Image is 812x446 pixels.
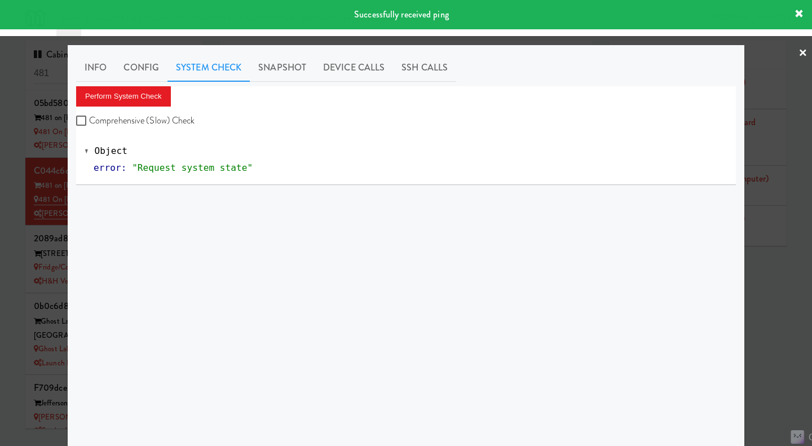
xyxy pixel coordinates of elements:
a: System Check [167,54,250,82]
span: : [121,162,127,173]
span: "Request system state" [132,162,253,173]
span: error [94,162,121,173]
a: Device Calls [315,54,393,82]
a: Snapshot [250,54,315,82]
a: Info [76,54,115,82]
a: SSH Calls [393,54,456,82]
a: Config [115,54,167,82]
span: Object [95,145,127,156]
label: Comprehensive (Slow) Check [76,112,195,129]
button: Perform System Check [76,86,171,107]
a: × [798,36,807,71]
input: Comprehensive (Slow) Check [76,117,89,126]
span: Successfully received ping [354,8,449,21]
